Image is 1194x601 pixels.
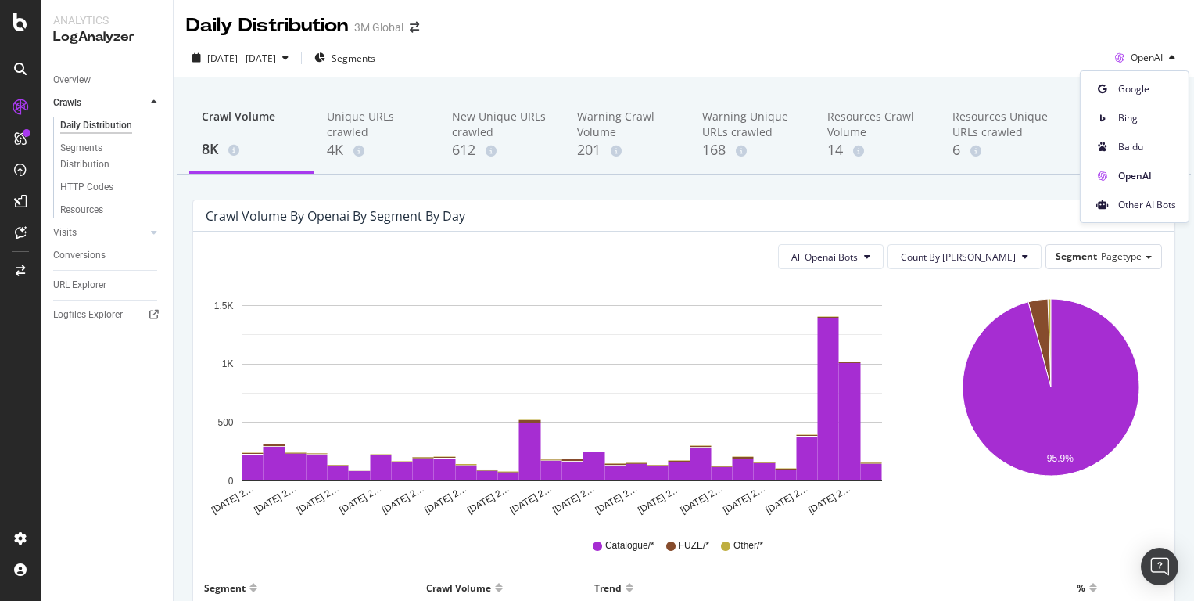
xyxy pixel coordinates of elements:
[308,45,382,70] button: Segments
[206,282,917,516] svg: A chart.
[222,359,234,370] text: 1K
[791,250,858,264] span: All Openai Bots
[53,72,162,88] a: Overview
[1109,45,1181,70] button: OpenAI
[733,539,763,552] span: Other/*
[827,109,927,140] div: Resources Crawl Volume
[702,140,802,160] div: 168
[60,140,147,173] div: Segments Distribution
[426,575,491,600] div: Crawl Volume
[952,109,1052,140] div: Resources Unique URLs crawled
[60,117,132,134] div: Daily Distribution
[1101,250,1142,263] span: Pagetype
[827,140,927,160] div: 14
[53,13,160,28] div: Analytics
[53,72,91,88] div: Overview
[53,28,160,46] div: LogAnalyzer
[204,575,246,600] div: Segment
[941,282,1162,516] svg: A chart.
[1118,169,1176,183] span: OpenAI
[60,140,162,173] a: Segments Distribution
[1077,575,1085,600] div: %
[1118,82,1176,96] span: Google
[53,247,106,264] div: Conversions
[1141,548,1178,585] div: Open Intercom Messenger
[228,476,234,487] text: 0
[594,575,622,600] div: Trend
[217,417,233,428] text: 500
[53,95,146,111] a: Crawls
[53,247,162,264] a: Conversions
[53,307,162,323] a: Logfiles Explorer
[1118,198,1176,212] span: Other AI Bots
[53,95,81,111] div: Crawls
[60,179,113,196] div: HTTP Codes
[702,109,802,140] div: Warning Unique URLs crawled
[53,277,162,293] a: URL Explorer
[452,140,552,160] div: 612
[60,202,103,218] div: Resources
[327,140,427,160] div: 4K
[214,300,234,311] text: 1.5K
[778,244,884,269] button: All Openai Bots
[60,117,162,134] a: Daily Distribution
[186,45,295,70] button: [DATE] - [DATE]
[1056,250,1097,263] span: Segment
[53,225,77,241] div: Visits
[1118,111,1176,125] span: Bing
[53,225,146,241] a: Visits
[202,109,302,139] div: Crawl Volume
[452,109,552,140] div: New Unique URLs crawled
[952,140,1052,160] div: 6
[53,277,106,293] div: URL Explorer
[202,139,302,160] div: 8K
[577,109,677,140] div: Warning Crawl Volume
[887,244,1042,269] button: Count By [PERSON_NAME]
[577,140,677,160] div: 201
[53,307,123,323] div: Logfiles Explorer
[354,20,403,35] div: 3M Global
[186,13,348,39] div: Daily Distribution
[332,52,375,65] span: Segments
[1131,51,1163,64] span: OpenAI
[410,22,419,33] div: arrow-right-arrow-left
[1047,453,1074,464] text: 95.9%
[206,208,465,224] div: Crawl Volume by openai by Segment by Day
[207,52,276,65] span: [DATE] - [DATE]
[901,250,1016,264] span: Count By Day
[605,539,654,552] span: Catalogue/*
[679,539,709,552] span: FUZE/*
[60,202,162,218] a: Resources
[1118,140,1176,154] span: Baidu
[327,109,427,140] div: Unique URLs crawled
[60,179,162,196] a: HTTP Codes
